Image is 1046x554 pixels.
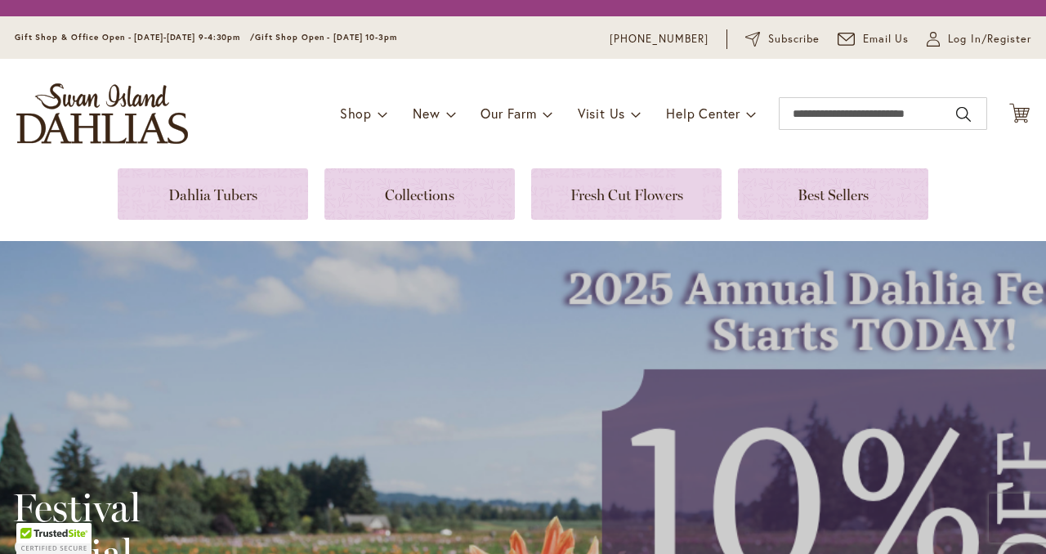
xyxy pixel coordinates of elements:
[768,31,820,47] span: Subscribe
[610,31,709,47] a: [PHONE_NUMBER]
[578,105,625,122] span: Visit Us
[16,83,188,144] a: store logo
[340,105,372,122] span: Shop
[745,31,820,47] a: Subscribe
[413,105,440,122] span: New
[927,31,1031,47] a: Log In/Register
[666,105,740,122] span: Help Center
[255,32,397,42] span: Gift Shop Open - [DATE] 10-3pm
[481,105,536,122] span: Our Farm
[863,31,910,47] span: Email Us
[15,32,255,42] span: Gift Shop & Office Open - [DATE]-[DATE] 9-4:30pm /
[838,31,910,47] a: Email Us
[948,31,1031,47] span: Log In/Register
[956,101,971,127] button: Search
